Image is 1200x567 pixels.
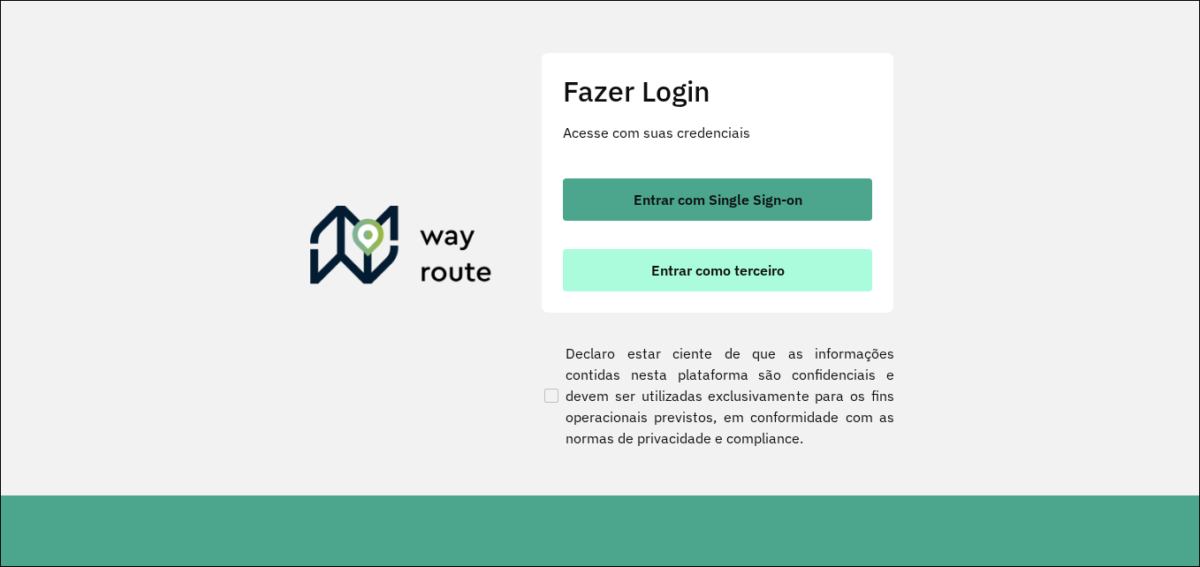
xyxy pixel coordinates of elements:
[563,249,872,291] button: button
[563,74,872,108] h2: Fazer Login
[563,122,872,143] p: Acesse com suas credenciais
[634,193,802,207] span: Entrar com Single Sign-on
[563,178,872,221] button: button
[651,263,785,277] span: Entrar como terceiro
[310,206,492,291] img: Roteirizador AmbevTech
[541,343,894,449] label: Declaro estar ciente de que as informações contidas nesta plataforma são confidenciais e devem se...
